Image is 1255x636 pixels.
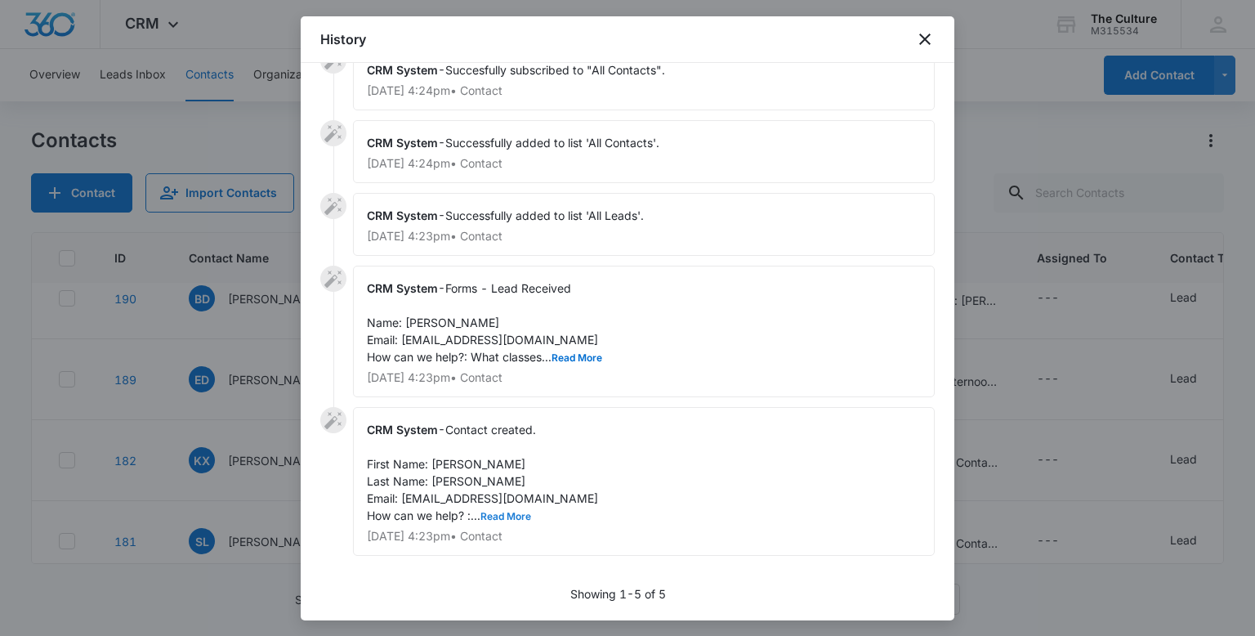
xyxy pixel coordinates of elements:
[353,266,935,397] div: -
[367,158,921,169] p: [DATE] 4:24pm • Contact
[367,281,602,364] span: Forms - Lead Received Name: [PERSON_NAME] Email: [EMAIL_ADDRESS][DOMAIN_NAME] How can we help?: W...
[367,531,921,542] p: [DATE] 4:23pm • Contact
[367,423,598,522] span: Contact created. First Name: [PERSON_NAME] Last Name: [PERSON_NAME] Email: [EMAIL_ADDRESS][DOMAIN...
[367,136,438,150] span: CRM System
[353,47,935,110] div: -
[915,29,935,49] button: close
[367,208,438,222] span: CRM System
[367,63,438,77] span: CRM System
[367,372,921,383] p: [DATE] 4:23pm • Contact
[353,193,935,256] div: -
[367,231,921,242] p: [DATE] 4:23pm • Contact
[445,63,665,77] span: Succesfully subscribed to "All Contacts".
[445,136,659,150] span: Successfully added to list 'All Contacts'.
[367,423,438,437] span: CRM System
[320,29,366,49] h1: History
[353,120,935,183] div: -
[570,585,666,602] p: Showing 1-5 of 5
[367,85,921,96] p: [DATE] 4:24pm • Contact
[353,407,935,556] div: -
[367,281,438,295] span: CRM System
[445,208,644,222] span: Successfully added to list 'All Leads'.
[480,512,531,522] button: Read More
[552,353,602,363] button: Read More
